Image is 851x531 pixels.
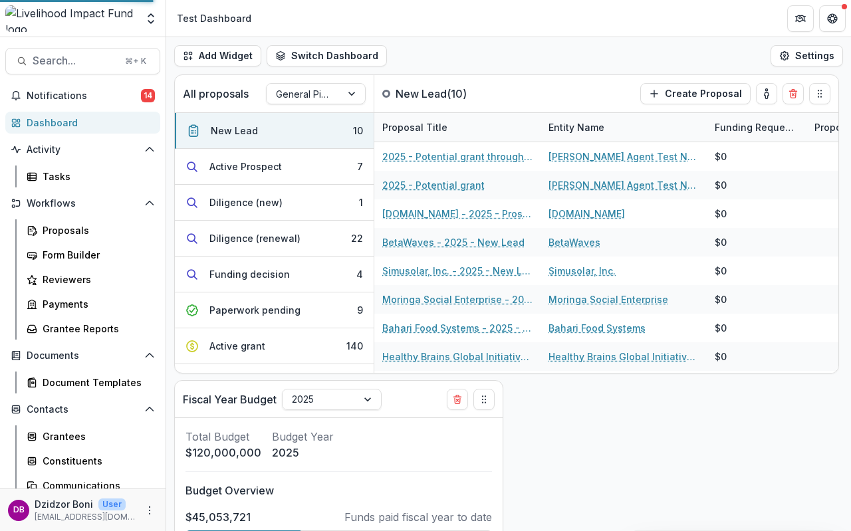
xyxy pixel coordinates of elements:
div: Dzidzor Boni [13,506,25,514]
a: BetaWaves [548,235,600,249]
a: Grantees [21,425,160,447]
span: Search... [33,54,117,67]
button: Active grant140 [175,328,374,364]
img: Livelihood Impact Fund logo [5,5,136,32]
div: Entity Name [541,120,612,134]
div: Active grant [209,339,265,353]
a: Dashboard [5,112,160,134]
p: Fiscal Year Budget [183,391,277,407]
span: Workflows [27,198,139,209]
div: 9 [357,303,363,317]
a: [PERSON_NAME] Agent Test Non-profit [548,178,699,192]
a: BetaWaves - 2025 - New Lead [382,235,525,249]
div: Grantee Reports [43,322,150,336]
div: 1 [359,195,363,209]
p: Budget Overview [185,482,492,498]
p: Total Budget [185,429,261,445]
button: Add Widget [174,45,261,66]
div: Payments [43,297,150,311]
button: Open Documents [5,345,160,366]
a: Grantee Reports [21,318,160,340]
nav: breadcrumb [172,9,257,28]
p: All proposals [183,86,249,102]
div: $0 [715,207,727,221]
div: Reviewers [43,272,150,286]
button: Open Contacts [5,399,160,420]
div: 4 [356,267,363,281]
button: Get Help [819,5,846,32]
div: $0 [715,264,727,278]
a: 2025 - Potential grant through ChatGPT Agent [382,150,533,163]
button: Diligence (renewal)22 [175,221,374,257]
p: Dzidzor Boni [35,497,93,511]
div: Proposals [43,223,150,237]
p: User [98,498,126,510]
a: Proposals [21,219,160,241]
div: Dashboard [27,116,150,130]
button: Switch Dashboard [267,45,387,66]
div: Entity Name [541,113,707,142]
button: Paperwork pending9 [175,292,374,328]
a: Moringa Social Enterprise [548,292,668,306]
span: Contacts [27,404,139,415]
a: Communications [21,475,160,496]
div: Funding Requested [707,113,806,142]
p: New Lead ( 10 ) [396,86,495,102]
p: [EMAIL_ADDRESS][DOMAIN_NAME] [35,511,136,523]
p: $120,000,000 [185,445,261,461]
a: 2025 - Potential grant [382,178,485,192]
a: Document Templates [21,372,160,393]
a: Tasks [21,165,160,187]
div: Paperwork pending [209,303,301,317]
a: Form Builder [21,244,160,266]
button: toggle-assigned-to-me [756,83,777,104]
span: Activity [27,144,139,156]
div: Diligence (renewal) [209,231,301,245]
button: Drag [809,83,830,104]
div: $0 [715,321,727,335]
button: More [142,502,158,518]
button: Open entity switcher [142,5,160,32]
div: Active Prospect [209,159,282,173]
a: Reviewers [21,268,160,290]
button: Delete card [783,83,804,104]
p: 2025 [272,445,334,461]
div: ⌘ + K [122,54,149,68]
div: $0 [715,235,727,249]
div: Constituents [43,454,150,468]
a: Healthy Brains Global Initiative Inc - 2025 - New Lead [382,350,533,364]
div: Document Templates [43,375,150,389]
p: Funds paid fiscal year to date [344,509,492,525]
span: Documents [27,350,139,362]
div: New Lead [211,124,258,138]
button: Partners [787,5,814,32]
a: Payments [21,293,160,315]
a: Healthy Brains Global Initiative Inc [548,350,699,364]
div: Proposal Title [374,120,455,134]
button: Create Proposal [640,83,751,104]
div: $0 [715,292,727,306]
div: Grantees [43,429,150,443]
a: Bahari Food Systems - 2025 - New Lead [382,321,533,335]
div: $0 [715,350,727,364]
button: Funding decision4 [175,257,374,292]
a: Simusolar, Inc. - 2025 - New Lead [382,264,533,278]
button: Delete card [447,389,468,410]
div: Tasks [43,169,150,183]
a: [DOMAIN_NAME] [548,207,625,221]
span: Notifications [27,90,141,102]
div: Test Dashboard [177,11,251,25]
a: Moringa Social Enterprise - 2025 - New Lead [382,292,533,306]
a: Constituents [21,450,160,472]
button: Search... [5,48,160,74]
button: Settings [771,45,843,66]
div: $0 [715,150,727,163]
div: Form Builder [43,248,150,262]
div: Communications [43,478,150,492]
div: Funding decision [209,267,290,281]
div: $0 [715,178,727,192]
div: Funding Requested [707,120,806,134]
button: New Lead10 [175,113,374,149]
